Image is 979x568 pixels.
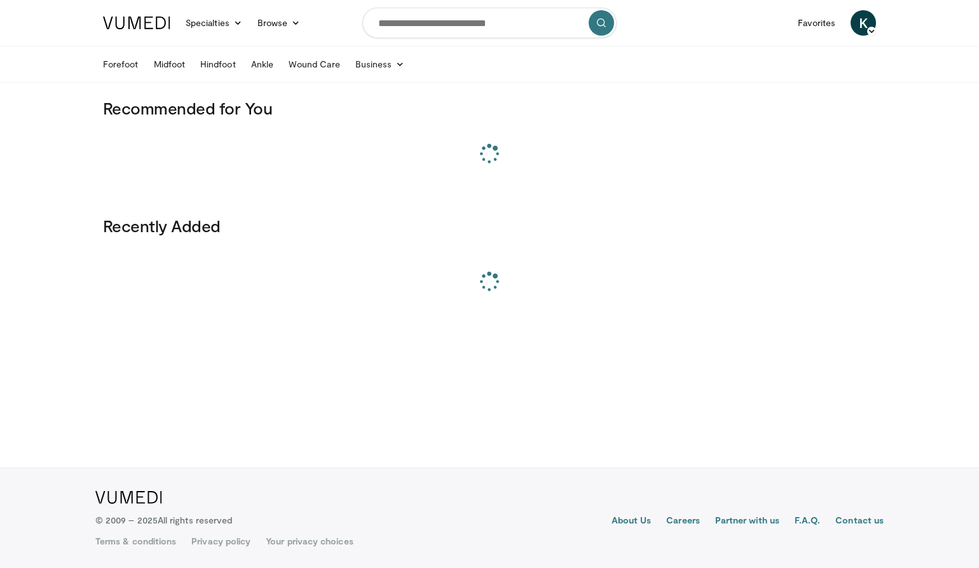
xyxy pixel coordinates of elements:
a: K [851,10,876,36]
a: Specialties [178,10,250,36]
a: Careers [666,514,700,529]
input: Search topics, interventions [362,8,617,38]
p: © 2009 – 2025 [95,514,232,527]
a: Terms & conditions [95,535,176,548]
a: Hindfoot [193,52,243,77]
a: Forefoot [95,52,146,77]
h3: Recommended for You [103,98,876,118]
a: Partner with us [715,514,779,529]
img: VuMedi Logo [103,17,170,29]
span: All rights reserved [158,515,232,525]
a: Business [348,52,413,77]
a: Ankle [243,52,281,77]
a: About Us [612,514,652,529]
img: VuMedi Logo [95,491,162,504]
a: Your privacy choices [266,535,353,548]
a: Wound Care [281,52,348,77]
h3: Recently Added [103,216,876,236]
a: F.A.Q. [795,514,820,529]
a: Contact us [835,514,884,529]
a: Favorites [790,10,843,36]
a: Midfoot [146,52,193,77]
a: Browse [250,10,308,36]
a: Privacy policy [191,535,250,548]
